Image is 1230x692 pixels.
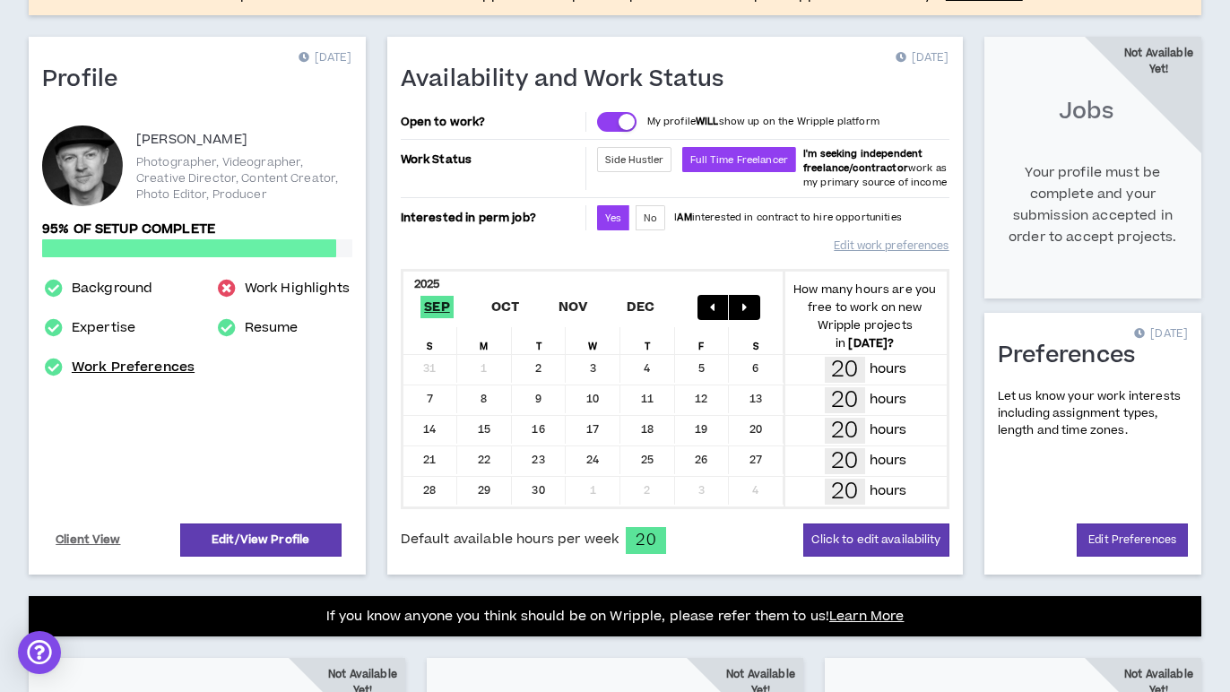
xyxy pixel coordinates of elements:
[180,523,342,557] a: Edit/View Profile
[998,342,1149,370] h1: Preferences
[401,530,619,549] span: Default available hours per week
[674,211,902,225] p: I interested in contract to hire opportunities
[72,278,152,299] a: Background
[401,147,582,172] p: Work Status
[834,230,948,262] a: Edit work preferences
[870,481,907,501] p: hours
[784,281,947,352] p: How many hours are you free to work on new Wripple projects in
[620,327,675,354] div: T
[848,335,894,351] b: [DATE] ?
[647,115,879,129] p: My profile show up on the Wripple platform
[677,211,691,224] strong: AM
[555,296,592,318] span: Nov
[870,420,907,440] p: hours
[401,65,738,94] h1: Availability and Work Status
[245,317,299,339] a: Resume
[829,607,904,626] a: Learn More
[401,205,582,230] p: Interested in perm job?
[696,115,719,128] strong: WILL
[403,327,458,354] div: S
[420,296,454,318] span: Sep
[644,212,657,225] span: No
[299,49,352,67] p: [DATE]
[675,327,730,354] div: F
[566,327,620,354] div: W
[326,606,905,627] p: If you know anyone you think should be on Wripple, please refer them to us!
[53,524,124,556] a: Client View
[401,115,582,129] p: Open to work?
[998,388,1188,440] p: Let us know your work interests including assignment types, length and time zones.
[803,523,948,557] button: Click to edit availability
[414,276,440,292] b: 2025
[870,451,907,471] p: hours
[136,154,352,203] p: Photographer, Videographer, Creative Director, Content Creator, Photo Editor, Producer
[245,278,350,299] a: Work Highlights
[605,212,621,225] span: Yes
[136,129,247,151] p: [PERSON_NAME]
[870,359,907,379] p: hours
[623,296,659,318] span: Dec
[729,327,784,354] div: S
[803,147,922,175] b: I'm seeking independent freelance/contractor
[870,390,907,410] p: hours
[512,327,567,354] div: T
[605,153,664,167] span: Side Hustler
[72,357,195,378] a: Work Preferences
[457,327,512,354] div: M
[1134,325,1188,343] p: [DATE]
[18,631,61,674] div: Open Intercom Messenger
[896,49,949,67] p: [DATE]
[42,125,123,206] div: John W.
[487,296,523,318] span: Oct
[1077,523,1188,557] a: Edit Preferences
[42,220,352,239] p: 95% of setup complete
[72,317,135,339] a: Expertise
[803,147,947,189] span: work as my primary source of income
[42,65,132,94] h1: Profile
